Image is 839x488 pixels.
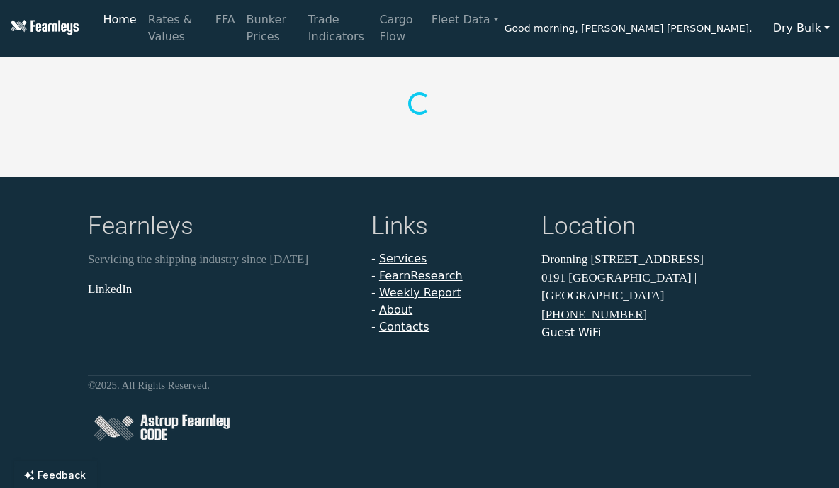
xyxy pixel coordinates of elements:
a: FFA [210,6,241,34]
img: Fearnleys Logo [7,20,79,38]
button: Guest WiFi [541,324,601,341]
a: Weekly Report [379,286,461,299]
a: Fleet Data [426,6,505,34]
a: Rates & Values [142,6,210,51]
li: - [371,267,524,284]
h4: Links [371,211,524,245]
a: FearnResearch [379,269,463,282]
a: Home [97,6,142,34]
a: Bunker Prices [241,6,303,51]
li: - [371,284,524,301]
p: Dronning [STREET_ADDRESS] [541,250,751,269]
button: Dry Bulk [764,15,839,42]
h4: Location [541,211,751,245]
a: Contacts [379,320,429,333]
p: Servicing the shipping industry since [DATE] [88,250,354,269]
li: - [371,318,524,335]
a: [PHONE_NUMBER] [541,308,647,321]
a: Services [379,252,427,265]
a: Cargo Flow [373,6,425,51]
a: About [379,303,412,316]
span: Good morning, [PERSON_NAME] [PERSON_NAME]. [505,18,753,42]
h4: Fearnleys [88,211,354,245]
a: Trade Indicators [303,6,374,51]
a: LinkedIn [88,282,132,296]
li: - [371,301,524,318]
li: - [371,250,524,267]
p: 0191 [GEOGRAPHIC_DATA] | [GEOGRAPHIC_DATA] [541,269,751,305]
small: © 2025 . All Rights Reserved. [88,379,210,391]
